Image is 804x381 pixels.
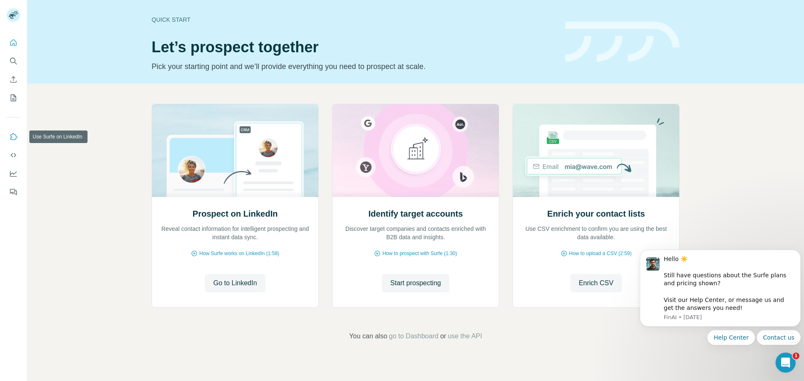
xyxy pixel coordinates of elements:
[213,278,257,288] span: Go to LinkedIn
[368,208,463,220] h2: Identify target accounts
[7,90,20,105] button: My lists
[152,15,555,24] div: Quick start
[7,72,20,87] button: Enrich CSV
[160,225,310,241] p: Reveal contact information for intelligent prospecting and instant data sync.
[332,104,499,197] img: Identify target accounts
[776,353,796,373] iframe: Intercom live chat
[636,222,804,358] iframe: Intercom notifications message
[579,278,613,288] span: Enrich CSV
[569,250,631,257] span: How to upload a CSV (2:59)
[793,353,799,359] span: 1
[7,35,20,50] button: Quick start
[440,331,446,341] span: or
[547,208,645,220] h2: Enrich your contact lists
[382,274,449,292] button: Start prospecting
[382,250,457,257] span: How to prospect with Surfe (1:30)
[7,184,20,199] button: Feedback
[341,225,490,241] p: Discover target companies and contacts enriched with B2B data and insights.
[152,61,555,72] p: Pick your starting point and we’ll provide everything you need to prospect at scale.
[7,148,20,163] button: Use Surfe API
[199,250,279,257] span: How Surfe works on LinkedIn (1:58)
[152,104,319,197] img: Prospect on LinkedIn
[205,274,265,292] button: Go to LinkedIn
[390,278,441,288] span: Start prospecting
[448,331,482,341] button: use the API
[7,129,20,144] button: Use Surfe on LinkedIn
[193,208,278,220] h2: Prospect on LinkedIn
[7,166,20,181] button: Dashboard
[349,331,387,341] span: You can also
[565,22,680,62] img: banner
[570,274,622,292] button: Enrich CSV
[521,225,671,241] p: Use CSV enrichment to confirm you are using the best data available.
[513,104,680,197] img: Enrich your contact lists
[152,39,555,56] h1: Let’s prospect together
[7,54,20,69] button: Search
[389,331,438,341] button: go to Dashboard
